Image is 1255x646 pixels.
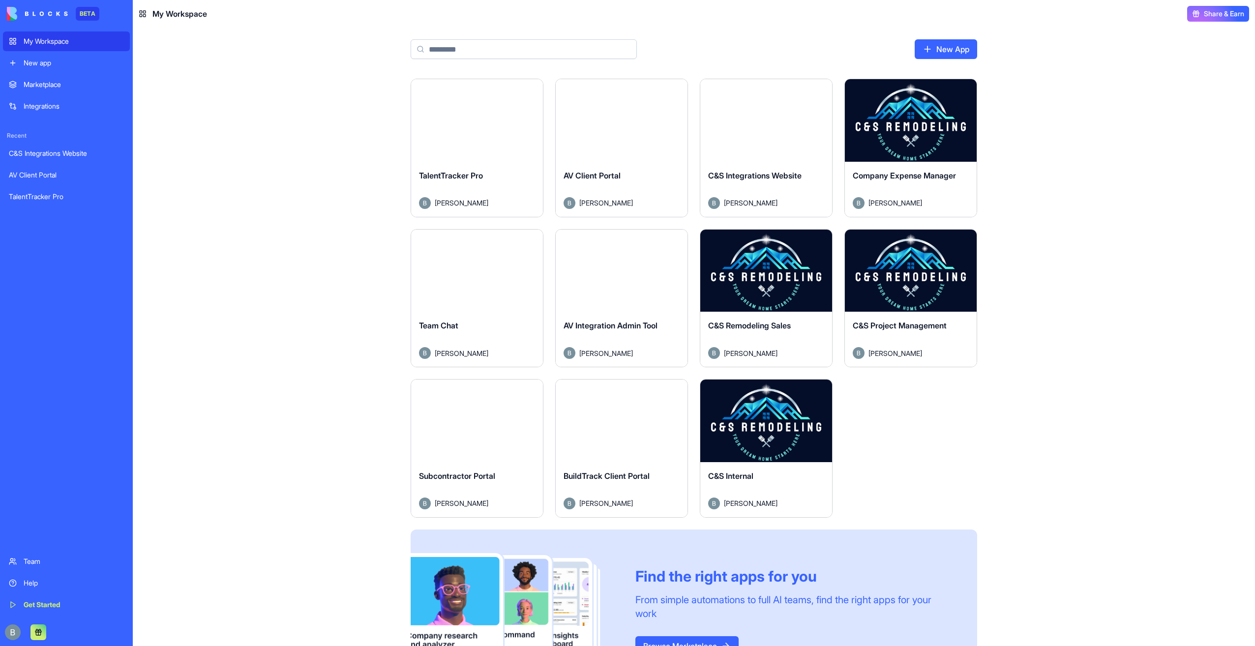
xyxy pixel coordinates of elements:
div: AV Client Portal [9,170,124,180]
a: Get Started [3,595,130,615]
span: Recent [3,132,130,140]
div: From simple automations to full AI teams, find the right apps for your work [635,593,954,620]
span: [PERSON_NAME] [868,198,922,208]
a: BETA [7,7,99,21]
div: Integrations [24,101,124,111]
span: C&S Project Management [853,321,947,330]
span: Share & Earn [1204,9,1244,19]
span: [PERSON_NAME] [724,198,777,208]
a: C&S Integrations WebsiteAvatar[PERSON_NAME] [700,79,833,217]
div: C&S Integrations Website [9,148,124,158]
span: TalentTracker Pro [419,171,483,180]
a: Subcontractor PortalAvatar[PERSON_NAME] [411,379,543,518]
img: Avatar [564,498,575,509]
span: Subcontractor Portal [419,471,495,481]
div: TalentTracker Pro [9,192,124,202]
a: AV Integration Admin ToolAvatar[PERSON_NAME] [555,229,688,368]
a: AV Client Portal [3,165,130,185]
span: C&S Internal [708,471,753,481]
a: Help [3,573,130,593]
span: [PERSON_NAME] [724,348,777,358]
a: Company Expense ManagerAvatar[PERSON_NAME] [844,79,977,217]
a: New App [915,39,977,59]
a: Integrations [3,96,130,116]
img: Avatar [564,197,575,209]
a: C&S InternalAvatar[PERSON_NAME] [700,379,833,518]
a: AV Client PortalAvatar[PERSON_NAME] [555,79,688,217]
span: [PERSON_NAME] [579,348,633,358]
a: New app [3,53,130,73]
span: BuildTrack Client Portal [564,471,650,481]
span: [PERSON_NAME] [435,348,488,358]
div: BETA [76,7,99,21]
span: C&S Remodeling Sales [708,321,791,330]
img: logo [7,7,68,21]
a: Marketplace [3,75,130,94]
a: TalentTracker ProAvatar[PERSON_NAME] [411,79,543,217]
a: Team ChatAvatar[PERSON_NAME] [411,229,543,368]
span: [PERSON_NAME] [579,198,633,208]
img: Avatar [708,498,720,509]
img: Avatar [564,347,575,359]
span: [PERSON_NAME] [579,498,633,508]
div: Find the right apps for you [635,567,954,585]
div: New app [24,58,124,68]
img: Avatar [419,347,431,359]
a: C&S Remodeling SalesAvatar[PERSON_NAME] [700,229,833,368]
span: My Workspace [152,8,207,20]
div: Marketplace [24,80,124,89]
div: Get Started [24,600,124,610]
img: Avatar [419,498,431,509]
img: Avatar [708,347,720,359]
div: Team [24,557,124,566]
span: AV Integration Admin Tool [564,321,657,330]
img: Avatar [853,197,865,209]
a: TalentTracker Pro [3,187,130,206]
button: Share & Earn [1187,6,1249,22]
img: Avatar [708,197,720,209]
a: BuildTrack Client PortalAvatar[PERSON_NAME] [555,379,688,518]
img: Avatar [419,197,431,209]
span: Team Chat [419,321,458,330]
img: ACg8ocIug40qN1SCXJiinWdltW7QsPxROn8ZAVDlgOtPD8eQfXIZmw=s96-c [5,624,21,640]
a: My Workspace [3,31,130,51]
span: AV Client Portal [564,171,621,180]
a: C&S Project ManagementAvatar[PERSON_NAME] [844,229,977,368]
img: Avatar [853,347,865,359]
a: Team [3,552,130,571]
span: [PERSON_NAME] [435,498,488,508]
div: Help [24,578,124,588]
span: C&S Integrations Website [708,171,802,180]
span: [PERSON_NAME] [435,198,488,208]
span: Company Expense Manager [853,171,956,180]
a: C&S Integrations Website [3,144,130,163]
span: [PERSON_NAME] [868,348,922,358]
span: [PERSON_NAME] [724,498,777,508]
div: My Workspace [24,36,124,46]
